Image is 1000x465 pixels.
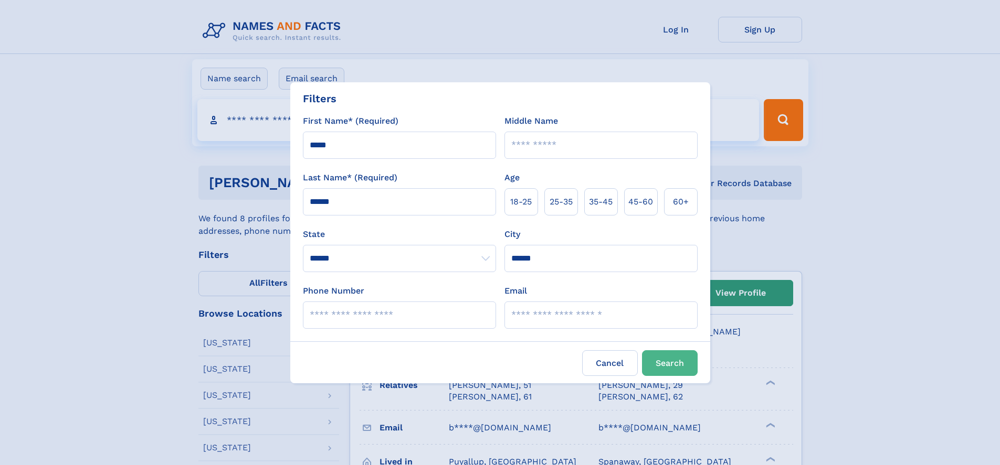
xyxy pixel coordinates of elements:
[504,285,527,297] label: Email
[582,350,638,376] label: Cancel
[303,228,496,241] label: State
[504,228,520,241] label: City
[589,196,613,208] span: 35‑45
[510,196,532,208] span: 18‑25
[504,171,520,184] label: Age
[303,285,364,297] label: Phone Number
[642,350,698,376] button: Search
[303,115,398,127] label: First Name* (Required)
[303,171,397,184] label: Last Name* (Required)
[628,196,653,208] span: 45‑60
[303,91,336,106] div: Filters
[550,196,573,208] span: 25‑35
[504,115,558,127] label: Middle Name
[673,196,689,208] span: 60+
